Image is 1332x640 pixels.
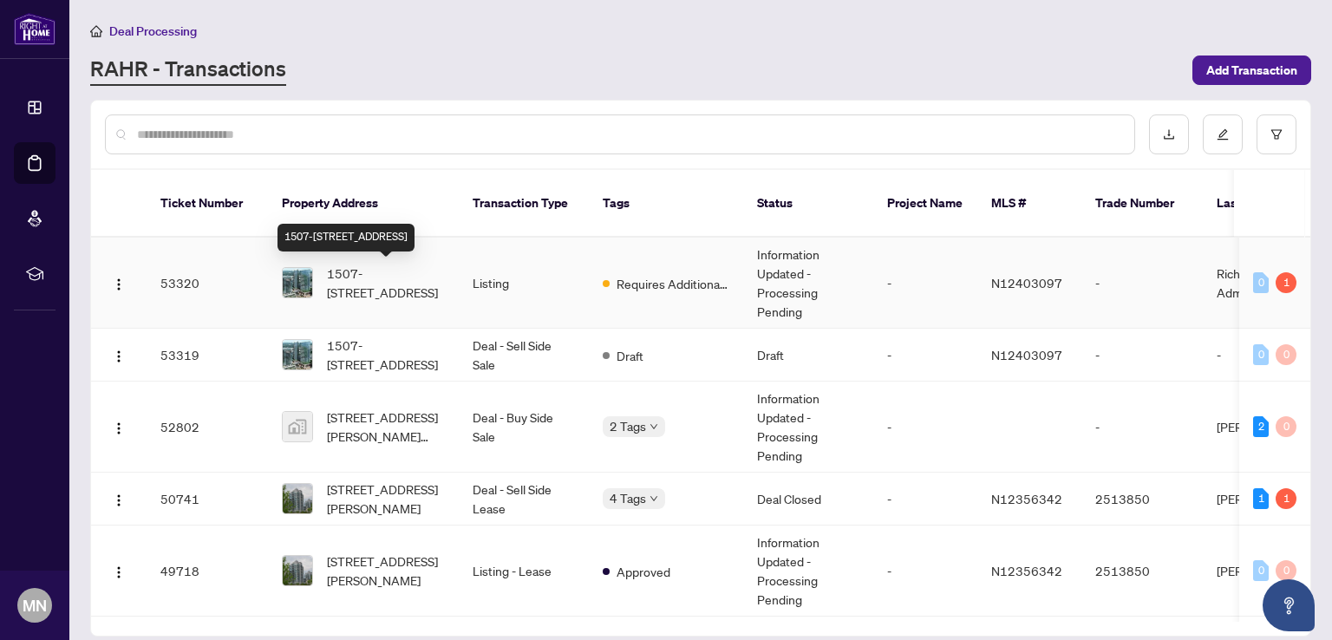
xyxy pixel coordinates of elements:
img: Logo [112,421,126,435]
span: [STREET_ADDRESS][PERSON_NAME] [327,552,445,590]
td: - [873,238,977,329]
div: 1507-[STREET_ADDRESS] [277,224,415,251]
th: Trade Number [1081,170,1203,238]
div: 0 [1276,560,1296,581]
button: filter [1257,114,1296,154]
td: Listing [459,238,589,329]
td: Deal - Buy Side Sale [459,382,589,473]
button: Logo [105,557,133,584]
td: 53320 [147,238,268,329]
button: Logo [105,413,133,441]
button: Add Transaction [1192,56,1311,85]
span: Requires Additional Docs [617,274,729,293]
div: 0 [1253,344,1269,365]
img: thumbnail-img [283,340,312,369]
button: Open asap [1263,579,1315,631]
img: thumbnail-img [283,268,312,297]
button: Logo [105,269,133,297]
div: 0 [1276,416,1296,437]
span: Add Transaction [1206,56,1297,84]
td: 52802 [147,382,268,473]
th: Status [743,170,873,238]
span: edit [1217,128,1229,140]
img: Logo [112,493,126,507]
span: N12356342 [991,491,1062,506]
td: - [1081,238,1203,329]
span: down [650,422,658,431]
span: 1507-[STREET_ADDRESS] [327,336,445,374]
span: down [650,494,658,503]
img: Logo [112,565,126,579]
div: 0 [1276,344,1296,365]
td: 2513850 [1081,473,1203,526]
span: 2 Tags [610,416,646,436]
td: - [873,473,977,526]
th: Ticket Number [147,170,268,238]
span: Draft [617,346,643,365]
td: Deal Closed [743,473,873,526]
td: - [873,329,977,382]
td: - [873,382,977,473]
img: Logo [112,349,126,363]
div: 1 [1276,272,1296,293]
td: - [1081,382,1203,473]
td: Information Updated - Processing Pending [743,238,873,329]
span: MN [23,593,47,617]
span: home [90,25,102,37]
div: 2 [1253,416,1269,437]
span: download [1163,128,1175,140]
div: 1 [1253,488,1269,509]
span: Deal Processing [109,23,197,39]
td: 2513850 [1081,526,1203,617]
th: Transaction Type [459,170,589,238]
div: 1 [1276,488,1296,509]
td: - [1081,329,1203,382]
span: filter [1270,128,1283,140]
td: Information Updated - Processing Pending [743,526,873,617]
img: logo [14,13,55,45]
td: 53319 [147,329,268,382]
span: N12403097 [991,275,1062,291]
span: 1507-[STREET_ADDRESS] [327,264,445,302]
td: Deal - Sell Side Sale [459,329,589,382]
span: 4 Tags [610,488,646,508]
span: N12356342 [991,563,1062,578]
td: 50741 [147,473,268,526]
a: RAHR - Transactions [90,55,286,86]
span: [STREET_ADDRESS][PERSON_NAME][PERSON_NAME] [327,408,445,446]
th: Property Address [268,170,459,238]
button: Logo [105,341,133,369]
img: thumbnail-img [283,412,312,441]
span: Approved [617,562,670,581]
span: N12403097 [991,347,1062,362]
button: download [1149,114,1189,154]
td: 49718 [147,526,268,617]
td: Listing - Lease [459,526,589,617]
th: Project Name [873,170,977,238]
td: - [873,526,977,617]
img: Logo [112,278,126,291]
th: Tags [589,170,743,238]
td: Draft [743,329,873,382]
button: edit [1203,114,1243,154]
div: 0 [1253,272,1269,293]
img: thumbnail-img [283,556,312,585]
div: 0 [1253,560,1269,581]
button: Logo [105,485,133,513]
th: MLS # [977,170,1081,238]
img: thumbnail-img [283,484,312,513]
td: Deal - Sell Side Lease [459,473,589,526]
td: Information Updated - Processing Pending [743,382,873,473]
span: [STREET_ADDRESS][PERSON_NAME] [327,480,445,518]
